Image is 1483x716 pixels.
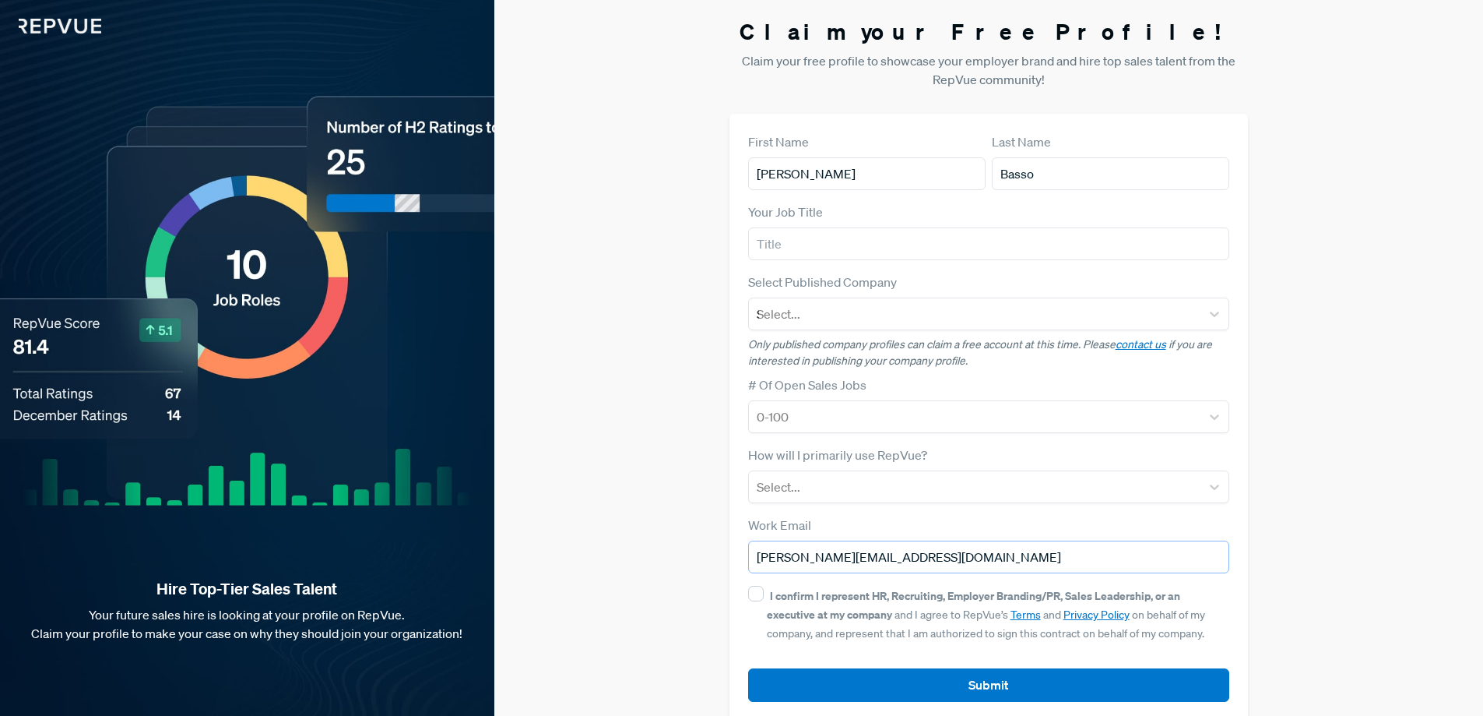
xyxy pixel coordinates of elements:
label: Your Job Title [748,203,823,221]
label: # Of Open Sales Jobs [748,376,866,394]
strong: Hire Top-Tier Sales Talent [25,579,469,599]
input: Last Name [992,157,1229,190]
p: Claim your free profile to showcase your employer brand and hire top sales talent from the RepVue... [729,51,1249,89]
label: How will I primarily use RepVue? [748,446,927,464]
a: Terms [1010,608,1041,622]
label: Work Email [748,516,811,534]
label: Last Name [992,132,1051,151]
p: Only published company profiles can claim a free account at this time. Please if you are interest... [748,337,1230,369]
strong: I confirm I represent HR, Recruiting, Employer Branding/PR, Sales Leadership, or an executive at ... [767,588,1180,622]
button: Submit [748,668,1230,702]
input: Email [748,541,1230,573]
span: and I agree to RepVue’s and on behalf of my company, and represent that I am authorized to sign t... [767,589,1205,640]
a: contact us [1116,337,1166,351]
label: Select Published Company [748,273,897,291]
input: Title [748,227,1230,260]
label: First Name [748,132,809,151]
p: Your future sales hire is looking at your profile on RepVue. Claim your profile to make your case... [25,605,469,643]
a: Privacy Policy [1063,608,1130,622]
input: First Name [748,157,986,190]
h3: Claim your Free Profile! [729,19,1249,45]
